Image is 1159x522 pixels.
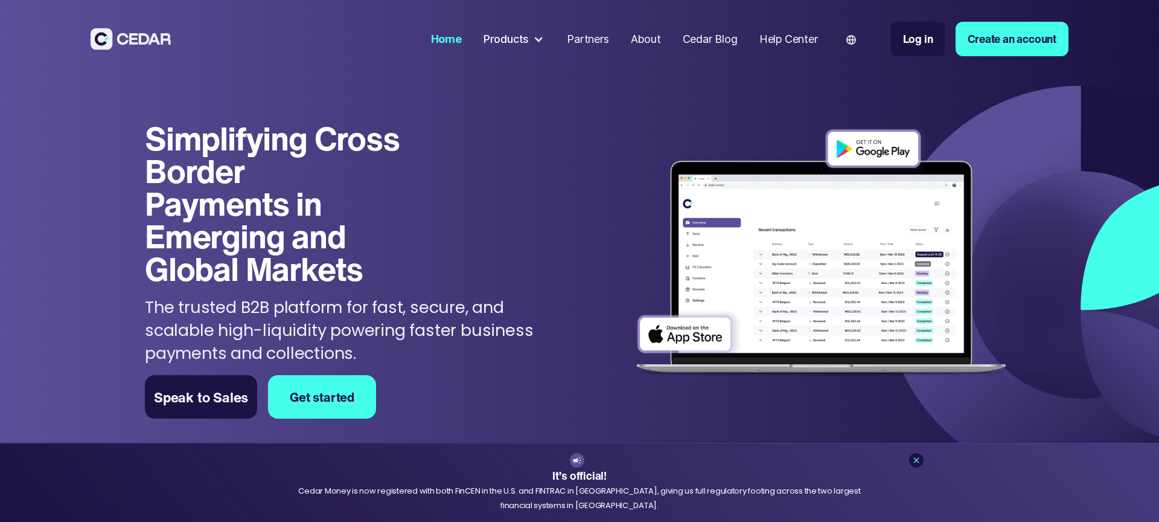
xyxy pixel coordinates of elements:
[431,31,462,47] div: Home
[268,375,376,419] a: Get started
[846,35,856,45] img: world icon
[956,22,1068,56] a: Create an account
[625,25,666,53] a: About
[426,25,467,53] a: Home
[631,31,661,47] div: About
[759,31,818,47] div: Help Center
[677,25,743,53] a: Cedar Blog
[683,31,738,47] div: Cedar Blog
[891,22,945,56] a: Log in
[628,122,1014,385] img: Dashboard of transactions
[145,375,257,419] a: Speak to Sales
[478,25,551,53] div: Products
[561,25,614,53] a: Partners
[145,122,403,285] h1: Simplifying Cross Border Payments in Emerging and Global Markets
[754,25,823,53] a: Help Center
[145,296,574,364] p: The trusted B2B platform for fast, secure, and scalable high-liquidity powering faster business p...
[567,31,608,47] div: Partners
[484,31,529,47] div: Products
[903,31,933,47] div: Log in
